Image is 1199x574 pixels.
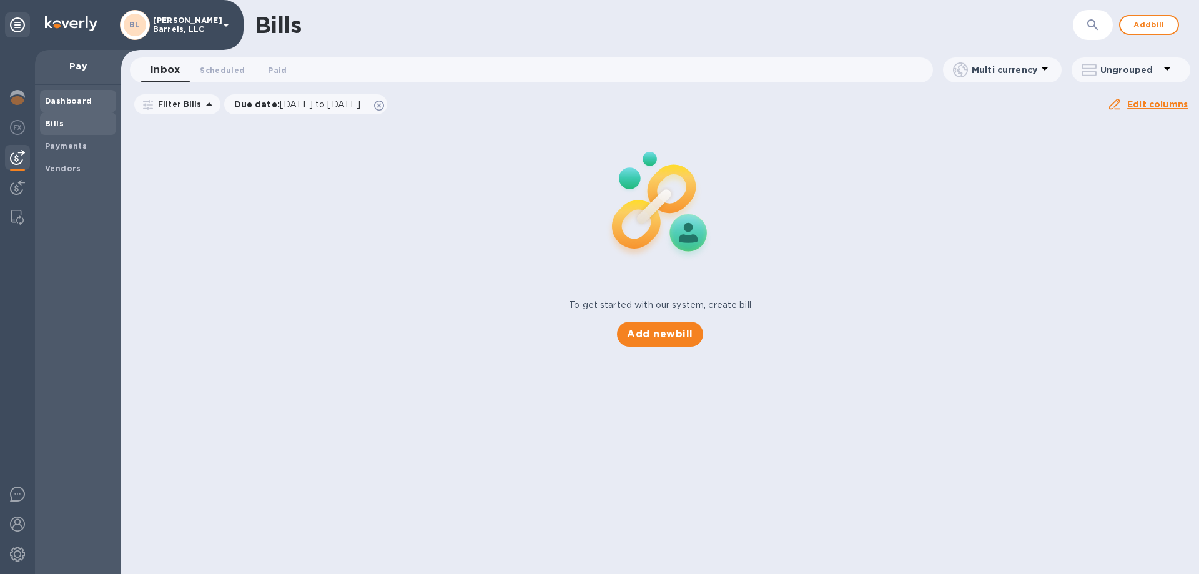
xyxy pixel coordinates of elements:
span: Paid [268,64,287,77]
button: Addbill [1119,15,1179,35]
p: [PERSON_NAME] Barrels, LLC [153,16,215,34]
span: [DATE] to [DATE] [280,99,360,109]
b: Payments [45,141,87,151]
u: Edit columns [1127,99,1188,109]
b: Vendors [45,164,81,173]
img: Logo [45,16,97,31]
p: Multi currency [972,64,1037,76]
p: Pay [45,60,111,72]
p: Filter Bills [153,99,202,109]
span: Add bill [1130,17,1168,32]
span: Scheduled [200,64,245,77]
b: Bills [45,119,64,128]
img: Foreign exchange [10,120,25,135]
b: Dashboard [45,96,92,106]
h1: Bills [255,12,301,38]
b: BL [129,20,141,29]
div: Due date:[DATE] to [DATE] [224,94,388,114]
button: Add newbill [617,322,703,347]
span: Add new bill [627,327,693,342]
p: Due date : [234,98,367,111]
p: To get started with our system, create bill [569,299,751,312]
span: Inbox [150,61,180,79]
div: Unpin categories [5,12,30,37]
p: Ungrouped [1100,64,1160,76]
